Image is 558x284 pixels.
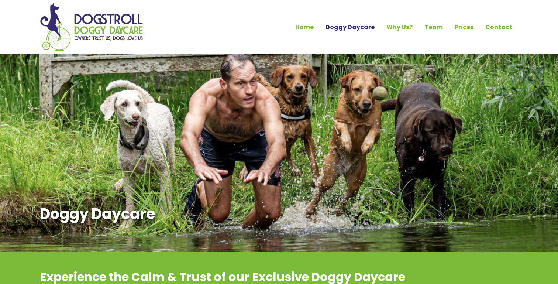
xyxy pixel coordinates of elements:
[40,205,315,223] h1: Doggy Daycare
[40,3,143,51] img: Home
[289,21,320,34] a: Home
[320,21,380,34] a: Doggy Daycare
[418,21,449,34] a: Team
[449,21,479,34] a: Prices
[380,21,418,34] a: Why Us?
[479,21,518,34] a: Contact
